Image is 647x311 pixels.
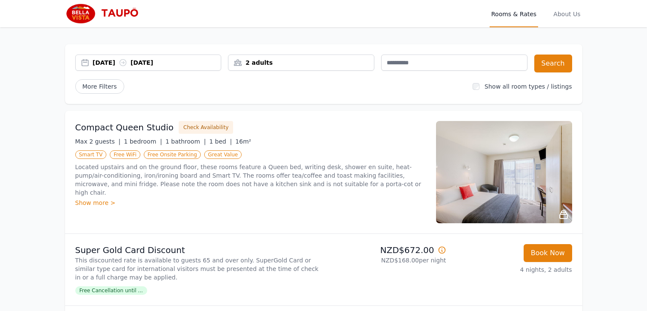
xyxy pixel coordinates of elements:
[524,244,572,262] button: Book Now
[204,150,242,159] span: Great Value
[75,163,426,197] p: Located upstairs and on the ground floor, these rooms feature a Queen bed, writing desk, shower e...
[75,244,320,256] p: Super Gold Card Discount
[327,256,446,265] p: NZD$168.00 per night
[75,150,107,159] span: Smart TV
[327,244,446,256] p: NZD$672.00
[209,138,232,145] span: 1 bed |
[534,55,572,72] button: Search
[93,58,221,67] div: [DATE] [DATE]
[65,3,147,24] img: Bella Vista Taupo
[75,79,124,94] span: More Filters
[124,138,162,145] span: 1 bedroom |
[179,121,233,134] button: Check Availability
[228,58,374,67] div: 2 adults
[75,199,426,207] div: Show more >
[75,121,174,133] h3: Compact Queen Studio
[75,286,147,295] span: Free Cancellation until ...
[485,83,572,90] label: Show all room types / listings
[453,265,572,274] p: 4 nights, 2 adults
[75,256,320,282] p: This discounted rate is available to guests 65 and over only. SuperGold Card or similar type card...
[235,138,251,145] span: 16m²
[75,138,121,145] span: Max 2 guests |
[110,150,140,159] span: Free WiFi
[165,138,206,145] span: 1 bathroom |
[144,150,201,159] span: Free Onsite Parking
